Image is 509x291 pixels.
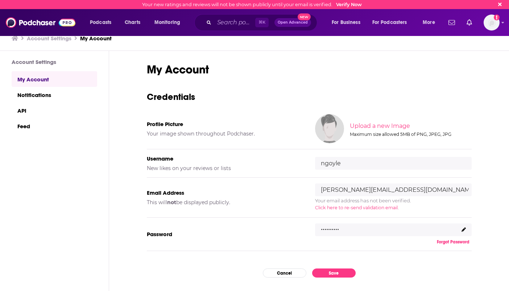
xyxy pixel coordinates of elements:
[12,87,97,102] a: Notifications
[418,17,444,28] button: open menu
[312,268,356,278] button: Save
[263,268,306,278] button: Cancel
[147,62,472,77] h1: My Account
[494,15,500,20] svg: Email not verified
[27,35,71,42] a: Account Settings
[154,17,180,28] span: Monitoring
[446,16,458,29] a: Show notifications dropdown
[332,17,360,28] span: For Business
[484,15,500,31] span: Logged in as ngoyle
[368,17,418,28] button: open menu
[484,15,500,31] img: User Profile
[274,18,311,27] button: Open AdvancedNew
[85,17,121,28] button: open menu
[149,17,190,28] button: open menu
[125,17,140,28] span: Charts
[12,58,97,65] h3: Account Settings
[372,17,407,28] span: For Podcasters
[167,199,176,206] b: not
[147,121,303,128] h5: Profile Picture
[484,15,500,31] button: Show profile menu
[6,16,75,29] img: Podchaser - Follow, Share and Rate Podcasts
[80,35,112,42] a: My Account
[12,102,97,118] a: API
[336,2,362,7] a: Verify Now
[315,183,472,196] input: email
[142,2,362,7] div: Your new ratings and reviews will not be shown publicly until your email is verified.
[464,16,475,29] a: Show notifications dropdown
[201,14,324,31] div: Search podcasts, credits, & more...
[147,130,303,137] h5: Your image shown throughout Podchaser.
[147,199,303,206] h5: This will be displayed publicly.
[147,189,303,196] h5: Email Address
[321,222,339,232] p: ..........
[12,71,97,87] a: My Account
[147,155,303,162] h5: Username
[315,205,398,210] span: Click here to re-send validation email
[435,239,472,245] button: Forgot Password
[147,231,303,238] h5: Password
[350,132,470,137] div: Maximum size allowed 5MB of PNG, JPEG, JPG
[278,21,308,24] span: Open Advanced
[147,165,303,171] h5: New likes on your reviews or lists
[298,13,311,20] span: New
[12,118,97,134] a: Feed
[423,17,435,28] span: More
[315,157,472,170] input: username
[255,18,269,27] span: ⌘ K
[214,17,255,28] input: Search podcasts, credits, & more...
[90,17,111,28] span: Podcasts
[120,17,145,28] a: Charts
[315,197,472,211] div: Your email address has not been verified. .
[147,91,472,102] h3: Credentials
[327,17,369,28] button: open menu
[315,114,344,143] img: Your profile image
